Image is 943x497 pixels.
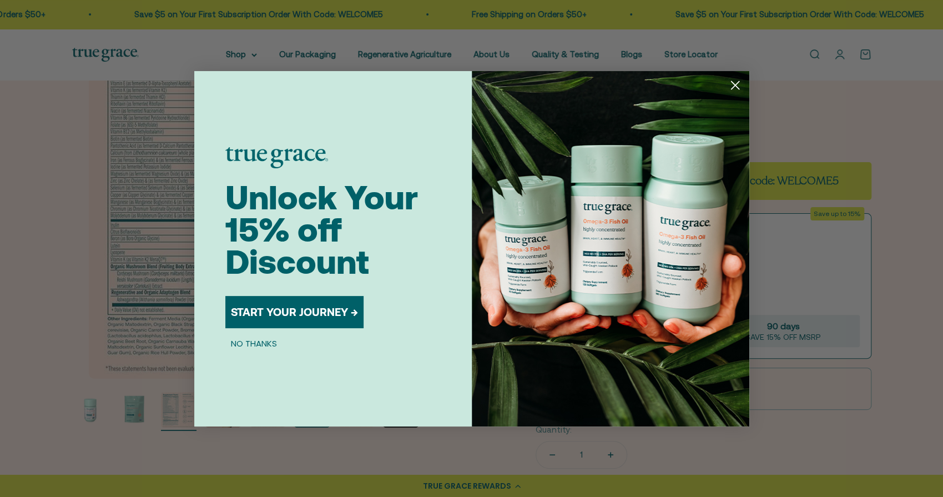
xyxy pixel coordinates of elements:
[725,76,745,95] button: Close dialog
[225,296,364,328] button: START YOUR JOURNEY →
[225,147,328,168] img: logo placeholder
[225,337,283,350] button: NO THANKS
[225,178,418,281] span: Unlock Your 15% off Discount
[472,71,749,426] img: 098727d5-50f8-4f9b-9554-844bb8da1403.jpeg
